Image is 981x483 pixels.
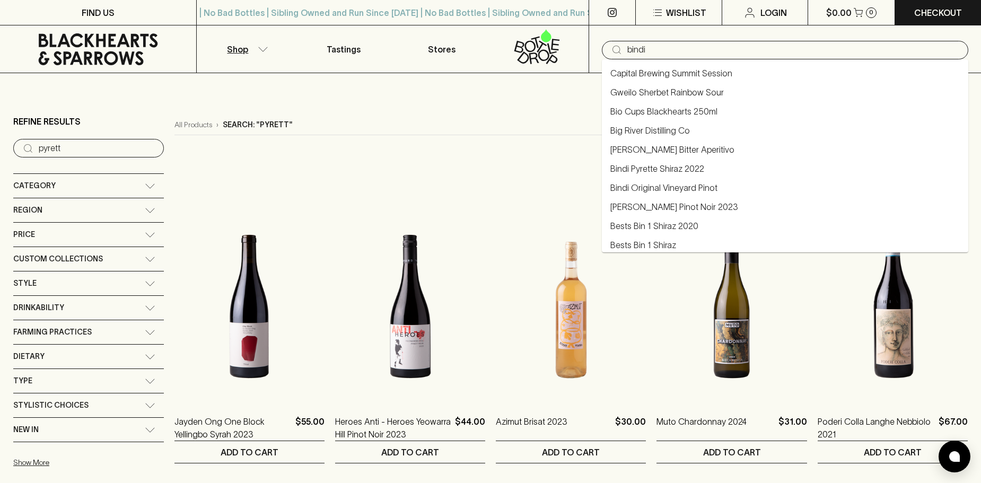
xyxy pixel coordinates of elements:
span: Drinkability [13,301,64,314]
p: Wishlist [666,6,706,19]
p: ADD TO CART [381,446,439,459]
p: Search: "pyrett" [223,119,293,130]
p: 0 [869,10,873,15]
button: ADD TO CART [496,441,646,463]
a: Gweilo Sherbet Rainbow Sour [610,86,724,99]
a: Big River Distilling Co [610,124,690,137]
p: Tastings [327,43,361,56]
div: Price [13,223,164,247]
div: Style [13,271,164,295]
a: Bindi Original Vineyard Pinot [610,181,717,194]
button: ADD TO CART [656,441,807,463]
span: Stylistic Choices [13,399,89,412]
a: Bindi Pyrette Shiraz 2022 [610,162,704,175]
p: Shop [227,43,248,56]
img: bubble-icon [949,451,960,462]
p: $31.00 [778,415,807,441]
a: Bests Bin 1 Shiraz 2020 [610,219,698,232]
a: [PERSON_NAME] Bitter Aperitivo [610,143,734,156]
span: Custom Collections [13,252,103,266]
div: Dietary [13,345,164,368]
p: › [216,119,218,130]
p: $67.00 [939,415,968,441]
button: ADD TO CART [174,441,325,463]
a: Azimut Brisat 2023 [496,415,567,441]
input: Try “Pinot noir” [39,140,155,157]
p: Checkout [914,6,962,19]
a: All Products [174,119,212,130]
a: Poderi Colla Langhe Nebbiolo 2021 [818,415,934,441]
a: Stores [393,25,491,73]
p: $0.00 [826,6,852,19]
p: ADD TO CART [864,446,922,459]
button: ADD TO CART [818,441,968,463]
img: Heroes Anti - Heroes Yeowarra Hill Pinot Noir 2023 [335,214,485,399]
img: Azimut Brisat 2023 [496,214,646,399]
p: ADD TO CART [542,446,600,459]
p: Refine Results [13,115,81,128]
p: $30.00 [615,415,646,441]
button: Show More [13,452,152,473]
p: ADD TO CART [703,446,761,459]
span: Dietary [13,350,45,363]
a: Muto Chardonnay 2024 [656,415,747,441]
span: Farming Practices [13,326,92,339]
span: Category [13,179,56,192]
div: Stylistic Choices [13,393,164,417]
div: Category [13,174,164,198]
div: Custom Collections [13,247,164,271]
span: New In [13,423,39,436]
p: Stores [428,43,456,56]
div: Region [13,198,164,222]
div: Type [13,369,164,393]
span: Region [13,204,42,217]
p: $55.00 [295,415,325,441]
p: $44.00 [455,415,485,441]
button: Shop [197,25,295,73]
button: ADD TO CART [335,441,485,463]
a: Heroes Anti - Heroes Yeowarra Hill Pinot Noir 2023 [335,415,451,441]
span: Style [13,277,37,290]
a: Tastings [295,25,393,73]
img: Jayden Ong One Block Yellingbo Syrah 2023 [174,214,325,399]
a: Jayden Ong One Block Yellingbo Syrah 2023 [174,415,291,441]
p: Login [760,6,787,19]
span: Type [13,374,32,388]
input: Try "Pinot noir" [627,41,960,58]
div: New In [13,418,164,442]
span: Price [13,228,35,241]
div: Farming Practices [13,320,164,344]
p: FIND US [82,6,115,19]
img: Poderi Colla Langhe Nebbiolo 2021 [818,214,968,399]
a: Bests Bin 1 Shiraz [610,239,676,251]
a: Bio Cups Blackhearts 250ml [610,105,717,118]
div: Drinkability [13,296,164,320]
img: Muto Chardonnay 2024 [656,214,807,399]
a: Capital Brewing Summit Session [610,67,732,80]
a: [PERSON_NAME] Pinot Noir 2023 [610,200,738,213]
p: ADD TO CART [221,446,278,459]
